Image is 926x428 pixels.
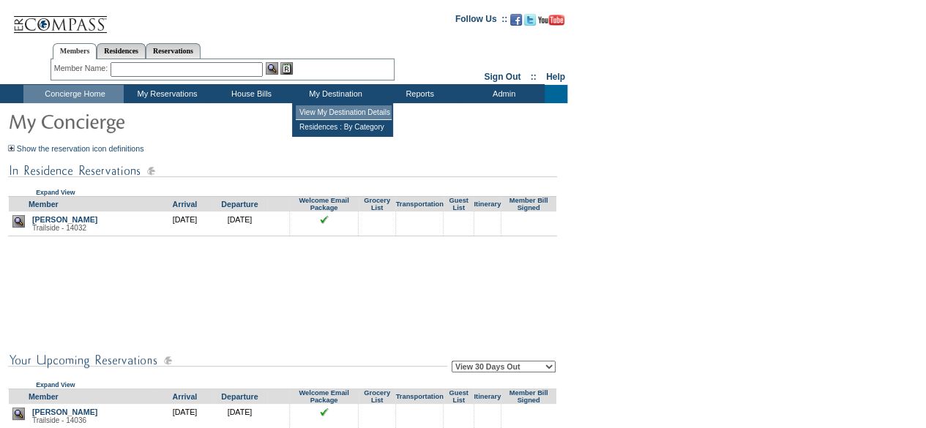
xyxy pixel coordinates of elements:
[36,189,75,196] a: Expand View
[320,408,329,416] img: chkSmaller.gif
[449,197,468,211] a: Guest List
[12,215,25,228] img: view
[221,392,258,401] a: Departure
[280,62,293,75] img: Reservations
[377,215,378,216] img: blank.gif
[32,408,97,416] a: [PERSON_NAME]
[299,389,348,404] a: Welcome Email Package
[296,105,392,120] td: View My Destination Details
[364,389,390,404] a: Grocery List
[36,381,75,388] a: Expand View
[395,200,443,208] a: Transportation
[29,200,59,209] a: Member
[510,18,522,27] a: Become our fan on Facebook
[146,43,201,59] a: Reservations
[455,12,507,30] td: Follow Us ::
[299,197,348,211] a: Welcome Email Package
[509,197,548,211] a: Member Bill Signed
[12,408,25,420] img: view
[487,408,488,408] img: blank.gif
[212,211,267,236] td: [DATE]
[173,392,198,401] a: Arrival
[12,4,108,34] img: Compass Home
[54,62,111,75] div: Member Name:
[8,351,447,369] img: subTtlConUpcomingReservatio.gif
[538,15,564,26] img: Subscribe to our YouTube Channel
[173,200,198,209] a: Arrival
[53,43,97,59] a: Members
[364,197,390,211] a: Grocery List
[524,18,536,27] a: Follow us on Twitter
[212,404,267,428] td: [DATE]
[449,389,468,404] a: Guest List
[487,215,488,216] img: blank.gif
[292,85,376,103] td: My Destination
[474,393,501,400] a: Itinerary
[458,408,459,408] img: blank.gif
[266,62,278,75] img: View
[208,85,292,103] td: House Bills
[538,18,564,27] a: Subscribe to our YouTube Channel
[474,200,501,208] a: Itinerary
[458,215,459,216] img: blank.gif
[8,145,15,151] img: Show the reservation icon definitions
[395,393,443,400] a: Transportation
[17,144,144,153] a: Show the reservation icon definitions
[376,85,460,103] td: Reports
[32,224,86,232] span: Trailside - 14032
[97,43,146,59] a: Residences
[32,215,97,224] a: [PERSON_NAME]
[157,211,212,236] td: [DATE]
[29,392,59,401] a: Member
[531,72,537,82] span: ::
[296,120,392,134] td: Residences : By Category
[509,389,548,404] a: Member Bill Signed
[377,408,378,408] img: blank.gif
[124,85,208,103] td: My Reservations
[221,200,258,209] a: Departure
[157,404,212,428] td: [DATE]
[320,215,329,224] img: chkSmaller.gif
[524,14,536,26] img: Follow us on Twitter
[510,14,522,26] img: Become our fan on Facebook
[484,72,520,82] a: Sign Out
[546,72,565,82] a: Help
[460,85,545,103] td: Admin
[23,85,124,103] td: Concierge Home
[32,416,86,424] span: Trailside - 14036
